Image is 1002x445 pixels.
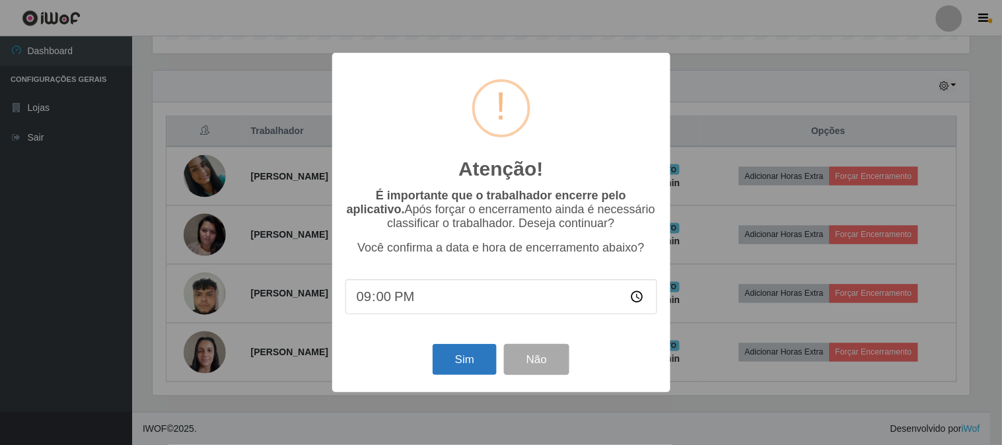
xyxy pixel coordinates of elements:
b: É importante que o trabalhador encerre pelo aplicativo. [347,189,626,216]
button: Sim [433,344,497,375]
h2: Atenção! [458,157,543,181]
p: Após forçar o encerramento ainda é necessário classificar o trabalhador. Deseja continuar? [345,189,657,230]
button: Não [504,344,569,375]
p: Você confirma a data e hora de encerramento abaixo? [345,241,657,255]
